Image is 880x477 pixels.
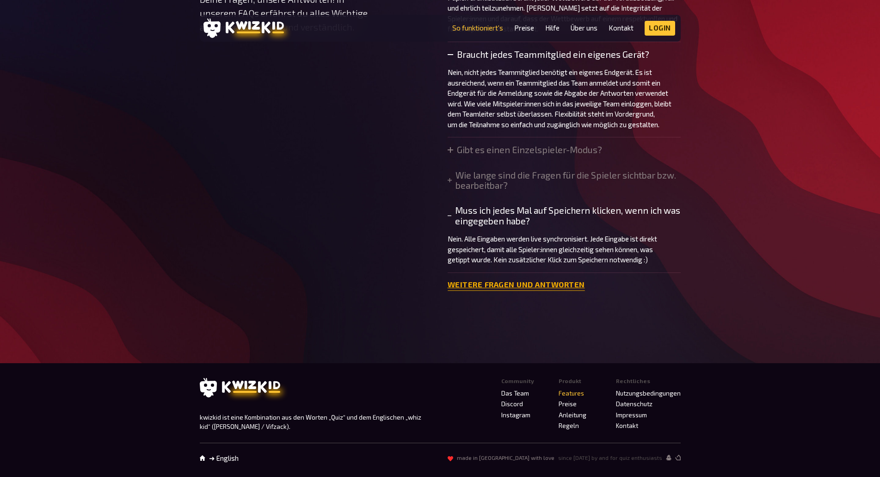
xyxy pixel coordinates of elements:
summary: Gibt es einen Einzelspieler-Modus? [448,145,602,155]
a: Instagram [501,411,530,419]
a: Datenschutz [616,400,652,408]
a: Login [645,21,675,36]
a: Impressum [616,411,647,419]
span: made in [GEOGRAPHIC_DATA] with love [457,455,554,461]
summary: Wie lange sind die Fragen für die Spieler sichtbar bzw. bearbeitbar? [448,170,681,191]
a: ➜ English [209,454,239,462]
summary: Muss ich jedes Mal auf Speichern klicken, wenn ich was eingegeben habe? [448,205,681,226]
a: Preise [514,24,534,32]
a: Anleitung [559,411,586,419]
a: Kontakt [616,422,638,429]
a: Das Team [501,390,529,397]
a: Weitere Fragen und Antworten [448,280,585,289]
p: Nein, nicht jedes Teammitglied benötigt ein eigenes Endgerät. Es ist ausreichend, wenn ein Teammi... [448,67,681,130]
a: Preise [559,400,577,408]
a: Kontakt [609,24,634,32]
a: Nutzungsbedingungen [616,390,681,397]
a: So funktioniert's [452,24,503,32]
span: since [DATE] by and for quiz enthusiasts [558,455,662,461]
p: kwizkid ist eine Kombination aus den Worten „Quiz“ und dem Englischen „whiz kid“ ([PERSON_NAME] /... [200,413,429,432]
span: Produkt [559,378,581,384]
span: Community [501,378,534,384]
span: Rechtliches [616,378,650,384]
a: Über uns [571,24,597,32]
summary: Braucht jedes Teammitglied ein eigenes Gerät? [448,50,681,60]
a: Regeln [559,422,579,429]
p: Nein. Alle Eingaben werden live synchronisiert. Jede Eingabe ist direkt gespeichert, damit alle S... [448,234,681,265]
a: Features [559,390,584,397]
a: Hilfe [545,24,560,32]
a: Discord [501,400,523,408]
